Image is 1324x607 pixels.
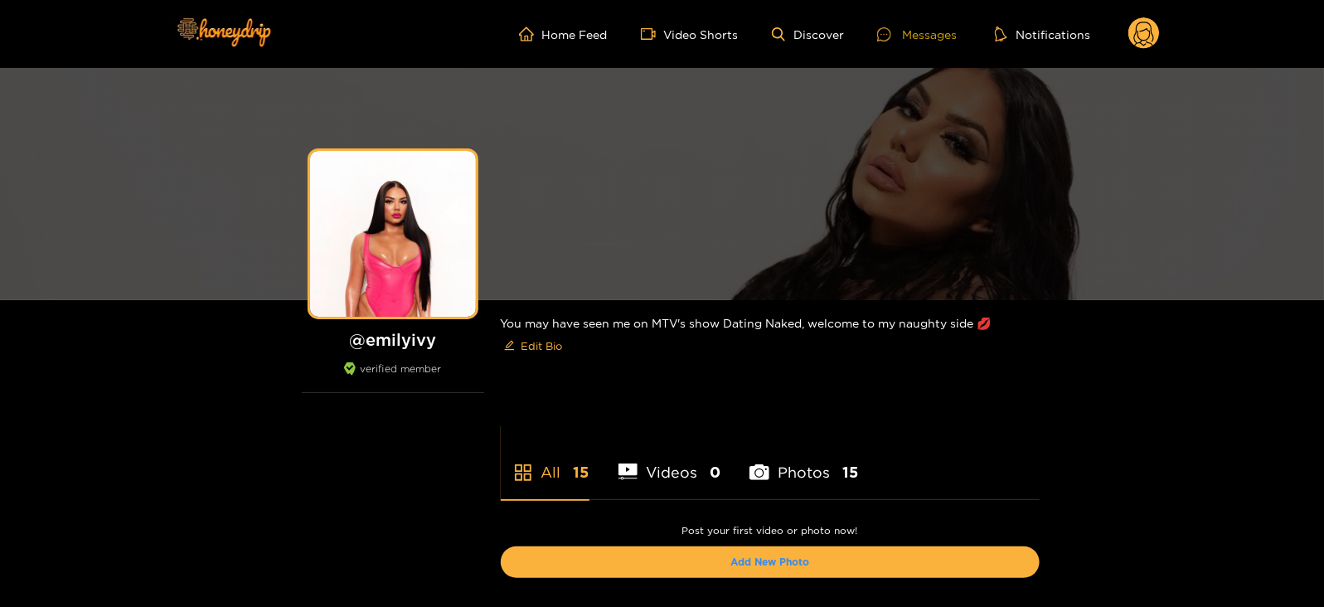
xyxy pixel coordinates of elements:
[710,462,720,483] span: 0
[772,27,844,41] a: Discover
[501,525,1040,537] p: Post your first video or photo now!
[618,425,721,499] li: Videos
[730,556,809,567] a: Add New Photo
[501,546,1040,578] button: Add New Photo
[302,362,484,393] div: verified member
[521,337,563,354] span: Edit Bio
[519,27,608,41] a: Home Feed
[501,300,1040,372] div: You may have seen me on MTV's show Dating Naked, welcome to my naughty side 💋
[501,425,589,499] li: All
[990,26,1095,42] button: Notifications
[513,463,533,483] span: appstore
[842,462,858,483] span: 15
[641,27,739,41] a: Video Shorts
[302,329,484,350] h1: @ emilyivy
[749,425,858,499] li: Photos
[501,333,566,359] button: editEdit Bio
[519,27,542,41] span: home
[574,462,589,483] span: 15
[877,25,957,44] div: Messages
[504,340,515,352] span: edit
[641,27,664,41] span: video-camera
